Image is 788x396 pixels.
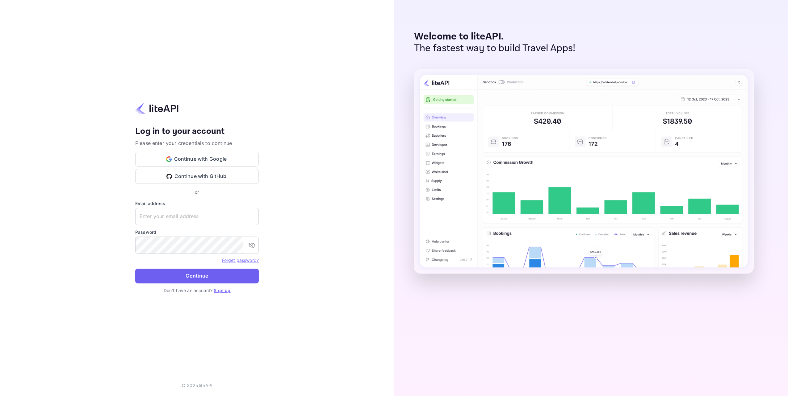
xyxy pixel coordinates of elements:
[414,31,576,43] p: Welcome to liteAPI.
[414,69,754,274] img: liteAPI Dashboard Preview
[135,229,259,235] label: Password
[414,43,576,54] p: The fastest way to build Travel Apps!
[135,169,259,184] button: Continue with GitHub
[222,258,259,263] a: Forget password?
[135,126,259,137] h4: Log in to your account
[135,208,259,225] input: Enter your email address
[214,288,230,293] a: Sign up
[135,287,259,294] p: Don't have an account?
[135,269,259,283] button: Continue
[135,200,259,207] label: Email address
[246,239,258,251] button: toggle password visibility
[182,382,212,389] p: © 2025 liteAPI
[135,152,259,167] button: Continue with Google
[222,257,259,263] a: Forget password?
[195,189,199,195] p: or
[135,102,178,114] img: liteapi
[135,139,259,147] p: Please enter your credentials to continue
